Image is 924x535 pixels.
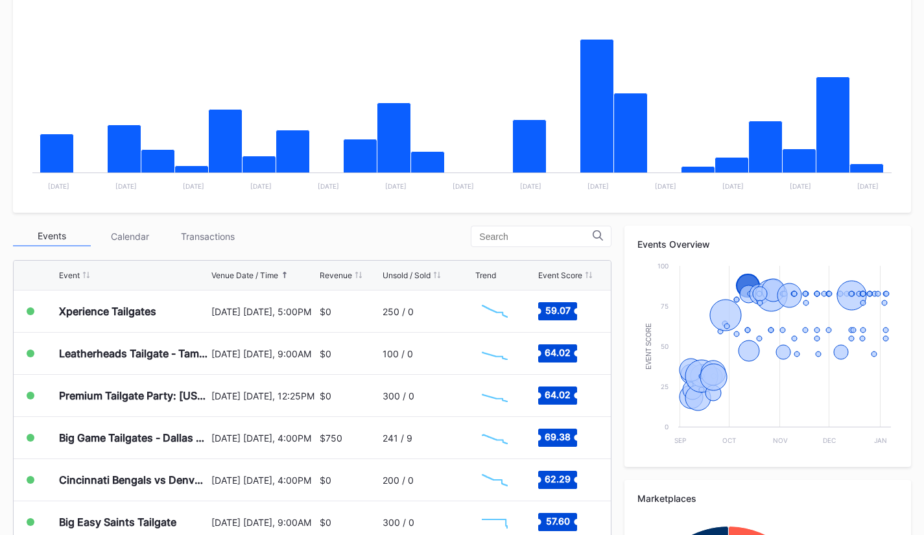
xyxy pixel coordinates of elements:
text: [DATE] [857,182,879,190]
text: [DATE] [655,182,676,190]
text: 59.07 [545,305,571,316]
text: Dec [823,436,836,444]
text: [DATE] [790,182,811,190]
div: Event Score [538,270,582,280]
text: 69.38 [545,431,571,442]
div: Unsold / Sold [383,270,431,280]
div: 241 / 9 [383,433,412,444]
div: 100 / 0 [383,348,413,359]
div: Venue Date / Time [211,270,278,280]
text: 50 [661,342,669,350]
div: [DATE] [DATE], 12:25PM [211,390,316,401]
div: Events [13,226,91,246]
text: 100 [657,262,669,270]
text: 75 [661,302,669,310]
div: [DATE] [DATE], 5:00PM [211,306,316,317]
svg: Chart title [475,295,514,327]
div: 300 / 0 [383,517,414,528]
div: $750 [320,433,342,444]
div: 250 / 0 [383,306,414,317]
div: $0 [320,517,331,528]
svg: Chart title [637,259,897,454]
div: $0 [320,390,331,401]
div: 300 / 0 [383,390,414,401]
text: [DATE] [385,182,407,190]
text: 64.02 [545,389,571,400]
text: [DATE] [722,182,744,190]
div: $0 [320,475,331,486]
text: [DATE] [250,182,272,190]
div: $0 [320,306,331,317]
text: 25 [661,383,669,390]
text: 64.02 [545,347,571,358]
svg: Chart title [475,422,514,454]
div: [DATE] [DATE], 9:00AM [211,517,316,528]
svg: Chart title [26,5,898,200]
svg: Chart title [475,337,514,370]
text: [DATE] [48,182,69,190]
div: Leatherheads Tailgate - Tampa Bay Buccaneers vs Philadelphia Eagles [59,347,208,360]
text: [DATE] [520,182,541,190]
text: Oct [722,436,736,444]
div: Events Overview [637,239,898,250]
div: Calendar [91,226,169,246]
div: [DATE] [DATE], 4:00PM [211,475,316,486]
text: [DATE] [453,182,474,190]
div: Cincinnati Bengals vs Denver Broncos Tailgate [59,473,208,486]
svg: Chart title [475,464,514,496]
div: Xperience Tailgates [59,305,156,318]
div: $0 [320,348,331,359]
div: Premium Tailgate Party: [US_STATE] City Chiefs vs. Baltimore Ravens [59,389,208,402]
text: 57.60 [546,516,570,527]
text: [DATE] [115,182,137,190]
text: Nov [773,436,788,444]
div: 200 / 0 [383,475,414,486]
div: Big Easy Saints Tailgate [59,516,176,529]
text: Jan [874,436,887,444]
text: 0 [665,423,669,431]
text: Event Score [645,323,652,370]
div: Marketplaces [637,493,898,504]
div: Revenue [320,270,352,280]
div: [DATE] [DATE], 9:00AM [211,348,316,359]
div: Trend [475,270,496,280]
input: Search [479,232,593,242]
div: Transactions [169,226,246,246]
text: 62.29 [545,473,571,484]
text: [DATE] [183,182,204,190]
text: [DATE] [318,182,339,190]
text: Sep [674,436,686,444]
text: [DATE] [587,182,609,190]
div: Event [59,270,80,280]
div: Big Game Tailgates - Dallas Cowboys Vs Green Bay Packers [59,431,208,444]
svg: Chart title [475,379,514,412]
div: [DATE] [DATE], 4:00PM [211,433,316,444]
